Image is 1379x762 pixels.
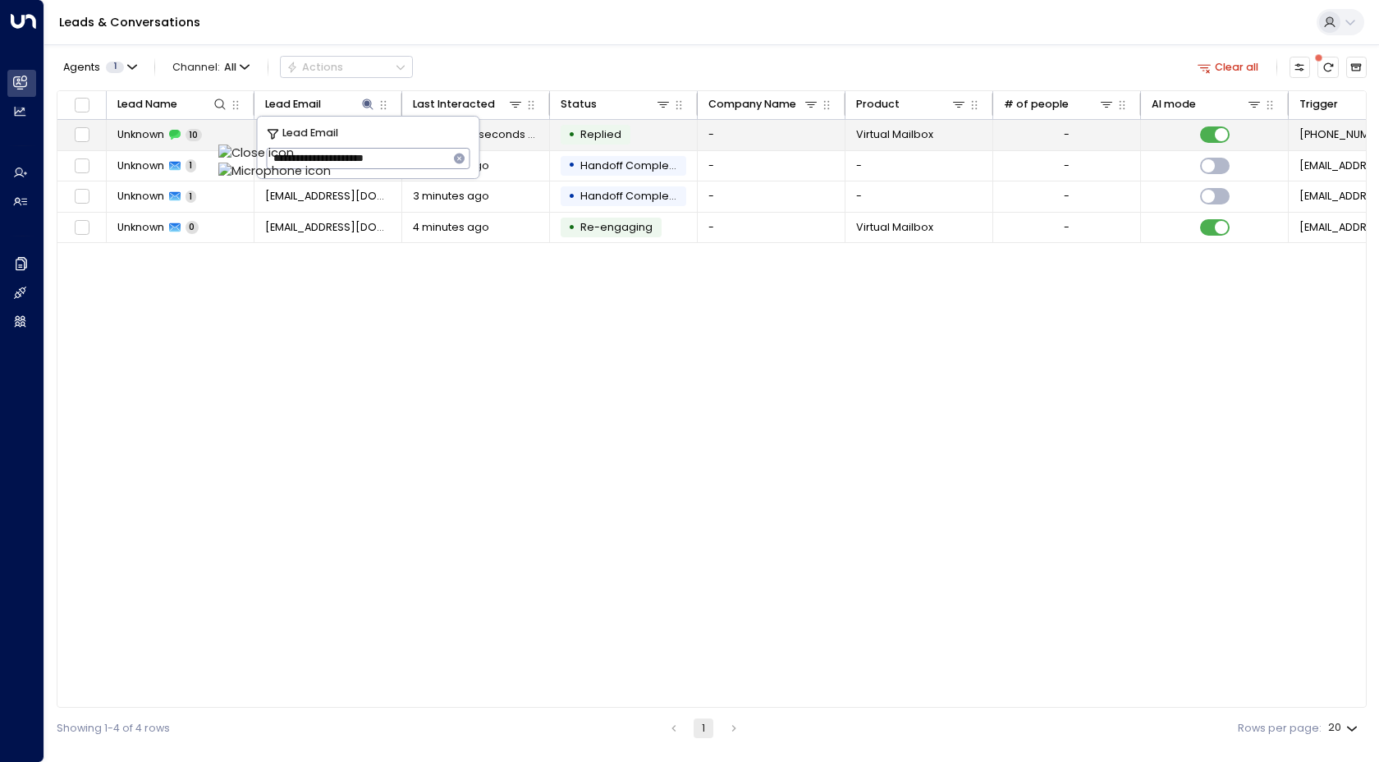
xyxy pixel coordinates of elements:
[265,220,392,235] span: Losaig0025@gmail.com
[72,218,91,237] span: Toggle select row
[218,163,331,181] img: Microphone icon
[413,220,489,235] span: 4 minutes ago
[708,95,796,113] div: Company Name
[117,220,164,235] span: Unknown
[282,125,338,141] span: Lead Email
[568,215,575,241] div: •
[568,184,575,209] div: •
[117,158,164,173] span: Unknown
[265,189,392,204] span: Losaig0025@gmail.com
[186,221,199,233] span: 0
[224,62,236,73] span: All
[856,95,900,113] div: Product
[856,95,968,113] div: Product
[413,189,489,204] span: 3 minutes ago
[59,14,200,30] a: Leads & Conversations
[265,95,321,113] div: Lead Email
[1004,95,1116,113] div: # of people
[72,157,91,176] span: Toggle select row
[186,129,202,141] span: 10
[580,127,621,141] span: Replied
[856,127,933,142] span: Virtual Mailbox
[117,95,177,113] div: Lead Name
[72,126,91,145] span: Toggle select row
[57,57,142,77] button: Agents1
[1290,57,1310,77] button: Customize
[708,95,820,113] div: Company Name
[265,95,377,113] div: Lead Email
[580,158,687,172] span: Handoff Completed
[1004,95,1069,113] div: # of people
[568,122,575,148] div: •
[167,57,255,77] button: Channel:All
[413,95,495,113] div: Last Interacted
[1238,721,1322,737] label: Rows per page:
[413,95,525,113] div: Last Interacted
[845,181,993,212] td: -
[698,151,845,181] td: -
[1064,127,1070,142] div: -
[106,62,124,73] span: 1
[698,120,845,150] td: -
[1064,189,1070,204] div: -
[1152,95,1263,113] div: AI mode
[57,721,170,737] div: Showing 1-4 of 4 rows
[72,187,91,206] span: Toggle select row
[698,181,845,212] td: -
[117,95,229,113] div: Lead Name
[1064,220,1070,235] div: -
[1346,57,1367,77] button: Archived Leads
[280,56,413,78] button: Actions
[561,95,597,113] div: Status
[280,56,413,78] div: Button group with a nested menu
[1328,717,1361,739] div: 20
[186,159,196,172] span: 1
[117,127,164,142] span: Unknown
[1299,95,1338,113] div: Trigger
[1064,158,1070,173] div: -
[1317,57,1338,77] span: There are new threads available. Refresh the grid to view the latest updates.
[1152,95,1196,113] div: AI mode
[856,220,933,235] span: Virtual Mailbox
[286,61,343,74] div: Actions
[561,95,672,113] div: Status
[694,718,713,738] button: page 1
[1192,57,1265,77] button: Clear all
[63,62,100,73] span: Agents
[568,153,575,178] div: •
[663,718,745,738] nav: pagination navigation
[218,145,331,163] img: Close icon
[167,57,255,77] span: Channel:
[698,213,845,243] td: -
[186,190,196,203] span: 1
[580,220,653,234] span: Trigger
[117,189,164,204] span: Unknown
[580,189,687,203] span: Handoff Completed
[845,151,993,181] td: -
[72,95,91,114] span: Toggle select all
